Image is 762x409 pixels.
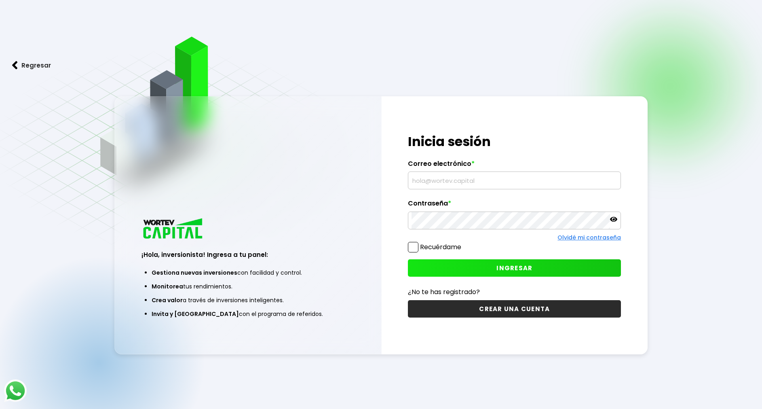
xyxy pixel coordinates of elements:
li: con facilidad y control. [152,266,344,280]
span: INGRESAR [496,264,532,272]
label: Correo electrónico [408,160,621,172]
input: hola@wortev.capital [412,172,617,189]
span: Gestiona nuevas inversiones [152,269,237,277]
li: tus rendimientos. [152,280,344,293]
img: logos_whatsapp-icon.242b2217.svg [4,379,27,402]
label: Recuérdame [420,242,461,252]
h1: Inicia sesión [408,132,621,151]
button: INGRESAR [408,259,621,277]
h3: ¡Hola, inversionista! Ingresa a tu panel: [141,250,355,259]
a: ¿No te has registrado?CREAR UNA CUENTA [408,287,621,318]
span: Monitorea [152,282,183,290]
span: Crea valor [152,296,183,304]
span: Invita y [GEOGRAPHIC_DATA] [152,310,239,318]
p: ¿No te has registrado? [408,287,621,297]
label: Contraseña [408,199,621,212]
li: a través de inversiones inteligentes. [152,293,344,307]
img: logo_wortev_capital [141,217,205,241]
li: con el programa de referidos. [152,307,344,321]
a: Olvidé mi contraseña [557,233,621,242]
button: CREAR UNA CUENTA [408,300,621,318]
img: flecha izquierda [12,61,18,70]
